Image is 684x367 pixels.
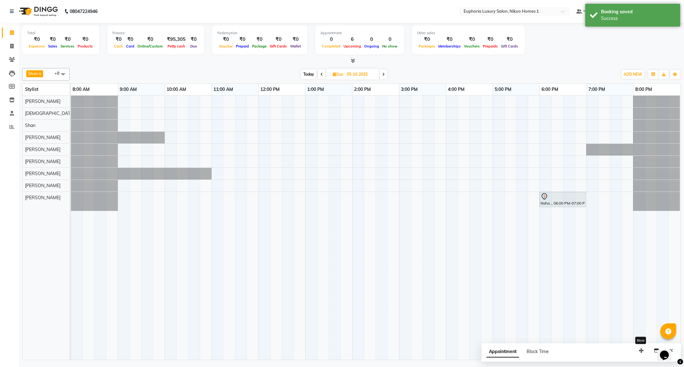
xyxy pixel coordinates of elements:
[437,36,462,43] div: ₹0
[462,36,481,43] div: ₹0
[25,135,60,140] span: [PERSON_NAME]
[71,85,91,94] a: 8:00 AM
[493,85,513,94] a: 5:00 PM
[27,30,94,36] div: Total
[47,36,59,43] div: ₹0
[437,44,462,48] span: Memberships
[112,36,124,43] div: ₹0
[540,85,560,94] a: 6:00 PM
[59,36,76,43] div: ₹0
[259,85,281,94] a: 12:00 PM
[288,36,302,43] div: ₹0
[657,342,678,361] iframe: chat widget
[25,195,60,200] span: [PERSON_NAME]
[345,70,377,79] input: 2025-10-05
[47,44,59,48] span: Sales
[27,36,47,43] div: ₹0
[635,337,646,344] div: Move
[136,36,164,43] div: ₹0
[417,36,437,43] div: ₹0
[342,44,363,48] span: Upcoming
[217,30,302,36] div: Redemption
[16,3,60,20] img: logo
[124,36,136,43] div: ₹0
[363,44,381,48] span: Ongoing
[601,9,675,15] div: Booking saved
[70,3,98,20] b: 08047224946
[54,71,64,76] span: +8
[381,44,399,48] span: No show
[217,44,234,48] span: Voucher
[268,44,288,48] span: Gift Cards
[25,98,60,104] span: [PERSON_NAME]
[25,171,60,176] span: [PERSON_NAME]
[486,346,519,358] span: Appointment
[352,85,372,94] a: 2:00 PM
[622,70,644,79] button: ADD NEW
[189,44,199,48] span: Due
[27,44,47,48] span: Expenses
[446,85,466,94] a: 4:00 PM
[217,36,234,43] div: ₹0
[363,36,381,43] div: 0
[76,44,94,48] span: Products
[136,44,164,48] span: Online/Custom
[28,71,38,76] span: Shan
[212,85,235,94] a: 11:00 AM
[112,44,124,48] span: Cash
[25,111,74,116] span: [DEMOGRAPHIC_DATA]
[499,36,520,43] div: ₹0
[124,44,136,48] span: Card
[76,36,94,43] div: ₹0
[462,44,481,48] span: Vouchers
[481,44,499,48] span: Prepaids
[381,36,399,43] div: 0
[118,85,138,94] a: 9:00 AM
[331,72,345,77] span: Sun
[268,36,288,43] div: ₹0
[320,44,342,48] span: Completed
[25,123,35,128] span: Shan
[306,85,326,94] a: 1:00 PM
[234,44,250,48] span: Prepaid
[25,86,38,92] span: Stylist
[166,44,187,48] span: Petty cash
[234,36,250,43] div: ₹0
[250,36,268,43] div: ₹0
[25,183,60,188] span: [PERSON_NAME]
[540,193,585,206] div: Neha ., 06:00 PM-07:00 PM, EP-Color My Root KP
[320,36,342,43] div: 0
[624,72,642,77] span: ADD NEW
[499,44,520,48] span: Gift Cards
[164,36,188,43] div: ₹95,305
[399,85,419,94] a: 3:00 PM
[481,36,499,43] div: ₹0
[25,159,60,164] span: [PERSON_NAME]
[188,36,199,43] div: ₹0
[38,71,41,76] a: x
[417,44,437,48] span: Packages
[634,85,654,94] a: 8:00 PM
[587,85,607,94] a: 7:00 PM
[601,15,675,22] div: Success
[342,36,363,43] div: 6
[59,44,76,48] span: Services
[527,349,549,354] span: Block Time
[25,147,60,152] span: [PERSON_NAME]
[301,69,317,79] span: Today
[165,85,188,94] a: 10:00 AM
[417,30,520,36] div: Other sales
[250,44,268,48] span: Package
[288,44,302,48] span: Wallet
[320,30,399,36] div: Appointment
[112,30,199,36] div: Finance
